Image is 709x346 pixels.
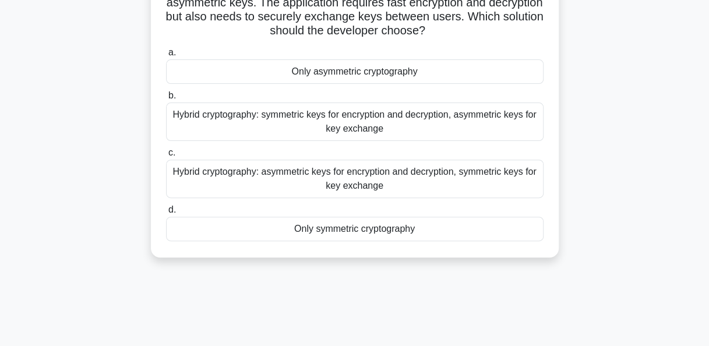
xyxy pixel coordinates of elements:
[166,59,544,84] div: Only asymmetric cryptography
[166,103,544,141] div: Hybrid cryptography: symmetric keys for encryption and decryption, asymmetric keys for key exchange
[168,90,176,100] span: b.
[168,204,176,214] span: d.
[168,147,175,157] span: c.
[166,160,544,198] div: Hybrid cryptography: asymmetric keys for encryption and decryption, symmetric keys for key exchange
[166,217,544,241] div: Only symmetric cryptography
[168,47,176,57] span: a.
